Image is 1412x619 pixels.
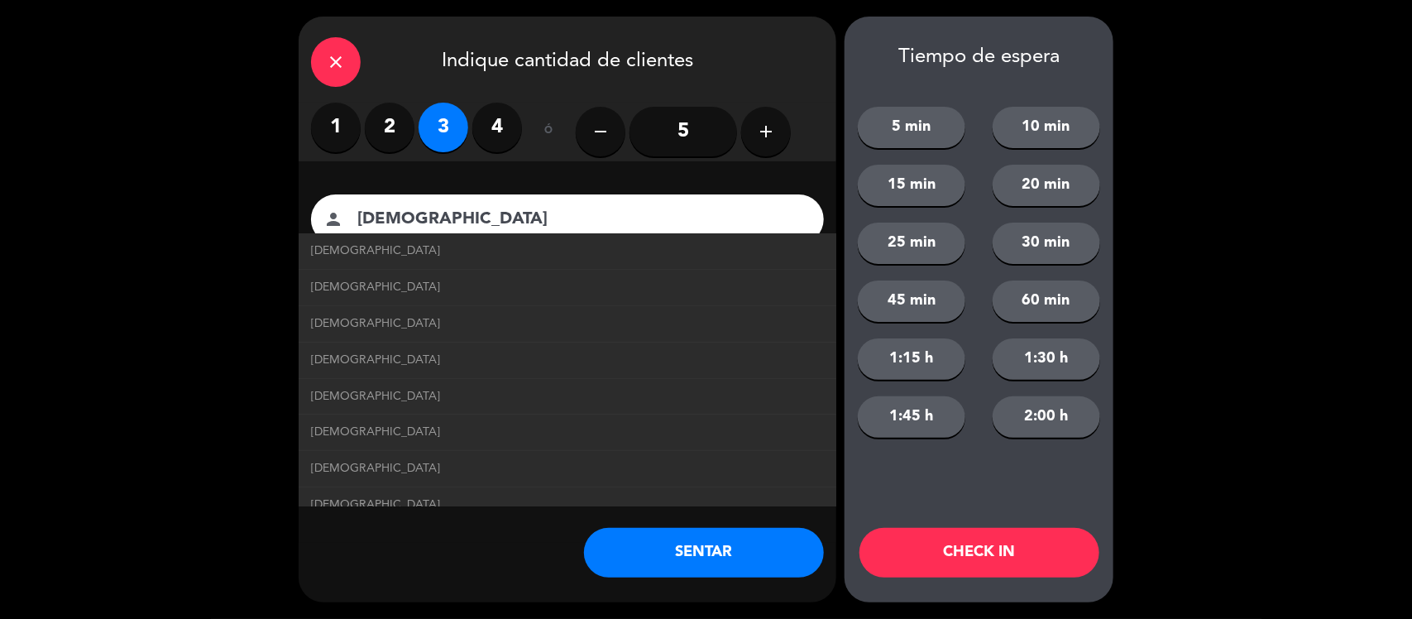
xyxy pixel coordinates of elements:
[993,107,1100,148] button: 10 min
[993,165,1100,206] button: 20 min
[858,107,965,148] button: 5 min
[858,223,965,264] button: 25 min
[993,396,1100,438] button: 2:00 h
[741,107,791,156] button: add
[356,205,802,234] input: Nombre del cliente
[311,423,440,442] span: [DEMOGRAPHIC_DATA]
[311,496,440,515] span: [DEMOGRAPHIC_DATA]
[311,103,361,152] label: 1
[311,387,440,406] span: [DEMOGRAPHIC_DATA]
[756,122,776,142] i: add
[419,103,468,152] label: 3
[299,17,836,103] div: Indique cantidad de clientes
[859,528,1099,578] button: CHECK IN
[522,103,576,161] div: ó
[311,242,440,261] span: [DEMOGRAPHIC_DATA]
[591,122,610,142] i: remove
[845,46,1113,70] div: Tiempo de espera
[311,351,440,370] span: [DEMOGRAPHIC_DATA]
[993,223,1100,264] button: 30 min
[993,281,1100,322] button: 60 min
[858,338,965,380] button: 1:15 h
[323,209,343,229] i: person
[576,107,625,156] button: remove
[311,459,440,478] span: [DEMOGRAPHIC_DATA]
[584,528,824,578] button: SENTAR
[311,278,440,297] span: [DEMOGRAPHIC_DATA]
[326,52,346,72] i: close
[311,314,440,333] span: [DEMOGRAPHIC_DATA]
[858,281,965,322] button: 45 min
[858,165,965,206] button: 15 min
[472,103,522,152] label: 4
[993,338,1100,380] button: 1:30 h
[365,103,414,152] label: 2
[858,396,965,438] button: 1:45 h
